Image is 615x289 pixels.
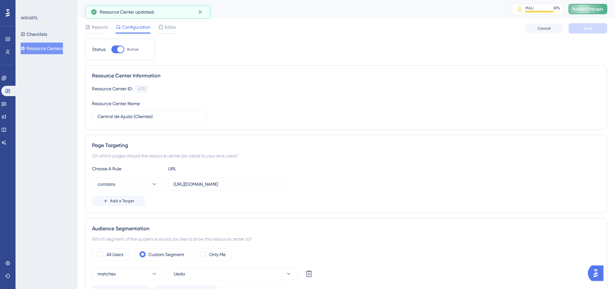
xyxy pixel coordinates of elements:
[209,251,226,258] label: Only Me
[174,181,278,188] input: yourwebsite.com/path
[554,5,560,11] div: 81 %
[85,5,496,14] div: Central de Ajuda (Clientes)
[588,264,607,283] iframe: UserGuiding AI Assistant Launcher
[92,85,133,93] div: Resource Center ID:
[92,45,106,53] div: Status:
[21,28,47,40] button: Checklists
[583,26,592,31] span: Save
[92,100,140,107] div: Resource Center Name
[92,142,600,149] div: Page Targeting
[92,165,163,173] div: Choose A Rule
[122,23,150,31] span: Configuration
[525,23,563,34] button: Cancel
[168,267,297,280] button: Ueda
[92,225,600,233] div: Audience Segmentation
[92,23,108,31] span: Reports
[92,178,163,191] button: contains
[97,270,116,278] span: matches
[92,267,163,280] button: matches
[569,23,607,34] button: Save
[97,180,115,188] span: contains
[165,23,177,31] span: Editor
[110,198,134,204] span: Add a Target
[21,15,37,21] div: WIDGETS
[127,47,138,52] span: Active
[525,5,534,11] div: MAU
[92,72,600,80] div: Resource Center Information
[572,6,603,12] span: Publish Changes
[107,251,123,258] label: All Users
[100,8,155,16] span: Resource Center updated.
[21,43,63,54] button: Resource Centers
[92,235,600,243] div: Which segment of the audience would you like to show this resource center to?
[569,4,607,14] button: Publish Changes
[149,251,184,258] label: Custom Segment
[92,196,145,206] button: Add a Target
[538,26,551,31] span: Cancel
[92,152,600,160] div: On which pages should the resource center be visible to your end users?
[168,165,239,173] div: URL
[138,86,146,92] div: 4771
[97,113,201,120] input: Type your Resource Center name
[174,270,185,278] span: Ueda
